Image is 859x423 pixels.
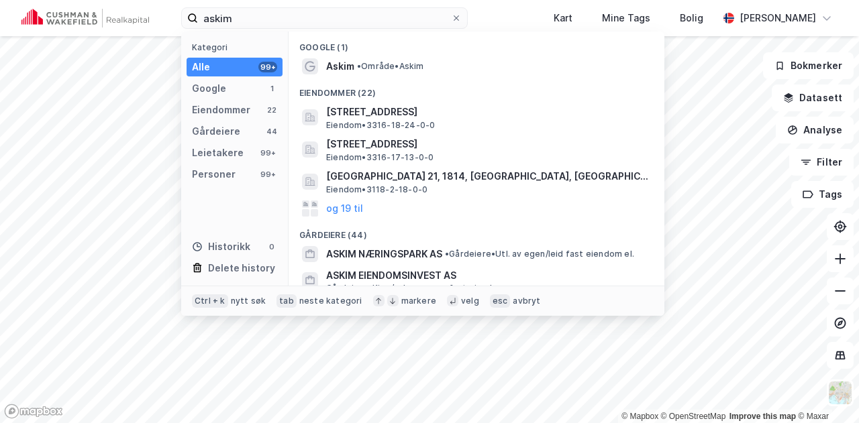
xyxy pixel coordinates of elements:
[326,104,648,120] span: [STREET_ADDRESS]
[192,145,244,161] div: Leietakere
[4,404,63,419] a: Mapbox homepage
[401,296,436,306] div: markere
[326,283,505,294] span: Gårdeiere • Kjøp/salg av egen fast eiendom
[776,117,854,143] button: Analyse
[192,42,283,52] div: Kategori
[326,184,427,195] span: Eiendom • 3118-2-18-0-0
[258,169,277,180] div: 99+
[513,296,540,306] div: avbryt
[192,102,250,118] div: Eiendommer
[445,249,634,259] span: Gårdeiere • Utl. av egen/leid fast eiendom el.
[326,168,648,184] span: [GEOGRAPHIC_DATA] 21, 1814, [GEOGRAPHIC_DATA], [GEOGRAPHIC_DATA]
[192,123,240,139] div: Gårdeiere
[192,59,210,75] div: Alle
[299,296,362,306] div: neste kategori
[266,126,277,137] div: 44
[326,152,434,163] span: Eiendom • 3316-17-13-0-0
[554,10,572,26] div: Kart
[357,61,424,72] span: Område • Askim
[208,260,275,276] div: Delete history
[740,10,816,26] div: [PERSON_NAME]
[276,294,297,308] div: tab
[266,105,277,115] div: 22
[326,58,354,74] span: Askim
[602,10,650,26] div: Mine Tags
[661,412,726,421] a: OpenStreetMap
[326,267,648,284] span: ASKIM EIENDOMSINVEST AS
[792,359,859,423] iframe: Chat Widget
[789,149,854,176] button: Filter
[289,32,664,56] div: Google (1)
[266,83,277,94] div: 1
[791,181,854,208] button: Tags
[326,136,648,152] span: [STREET_ADDRESS]
[21,9,149,27] img: cushman-wakefield-realkapital-logo.202ea83816669bd177139c58696a8fa1.svg
[461,296,479,306] div: velg
[763,52,854,79] button: Bokmerker
[490,294,511,308] div: esc
[266,241,277,252] div: 0
[680,10,703,26] div: Bolig
[192,294,228,308] div: Ctrl + k
[289,219,664,243] div: Gårdeiere (44)
[192,166,236,182] div: Personer
[792,359,859,423] div: Kontrollprogram for chat
[198,8,451,28] input: Søk på adresse, matrikkel, gårdeiere, leietakere eller personer
[729,412,796,421] a: Improve this map
[772,84,854,111] button: Datasett
[357,61,361,71] span: •
[231,296,266,306] div: nytt søk
[326,120,435,131] span: Eiendom • 3316-18-24-0-0
[445,249,449,259] span: •
[621,412,658,421] a: Mapbox
[326,200,363,217] button: og 19 til
[258,147,277,158] div: 99+
[289,77,664,101] div: Eiendommer (22)
[326,246,442,262] span: ASKIM NÆRINGSPARK AS
[192,239,250,255] div: Historikk
[192,80,226,97] div: Google
[258,62,277,72] div: 99+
